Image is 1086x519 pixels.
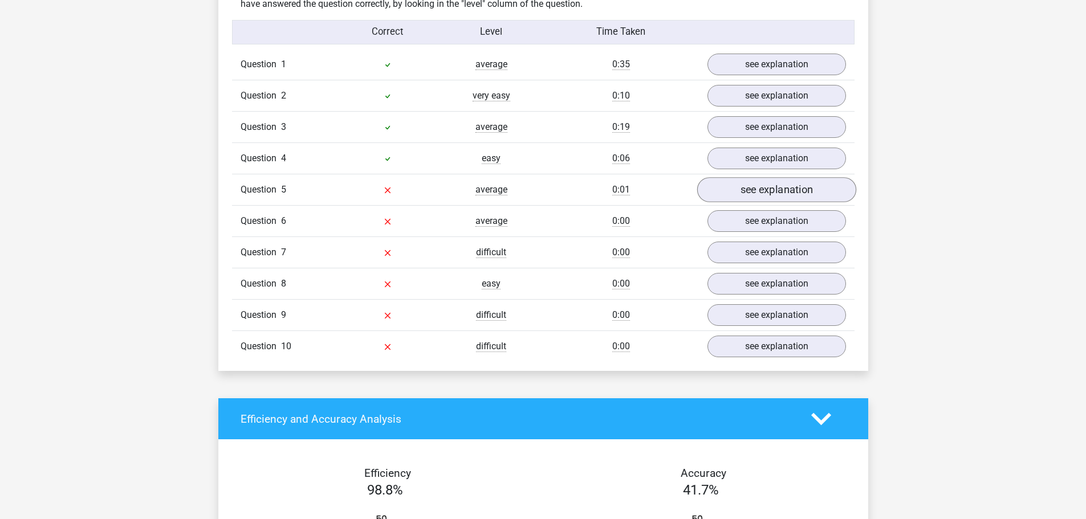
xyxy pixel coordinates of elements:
[281,90,286,101] span: 2
[281,153,286,164] span: 4
[241,214,281,228] span: Question
[707,116,846,138] a: see explanation
[281,278,286,289] span: 8
[612,153,630,164] span: 0:06
[475,215,507,227] span: average
[707,304,846,326] a: see explanation
[241,152,281,165] span: Question
[367,482,403,498] span: 98.8%
[707,148,846,169] a: see explanation
[697,178,856,203] a: see explanation
[473,90,510,101] span: very easy
[612,309,630,321] span: 0:00
[612,341,630,352] span: 0:00
[281,309,286,320] span: 9
[612,90,630,101] span: 0:10
[482,278,501,289] span: easy
[707,336,846,357] a: see explanation
[475,59,507,70] span: average
[241,89,281,103] span: Question
[241,308,281,322] span: Question
[241,340,281,353] span: Question
[683,482,719,498] span: 41.7%
[475,121,507,133] span: average
[543,25,698,39] div: Time Taken
[281,341,291,352] span: 10
[336,25,440,39] div: Correct
[476,341,506,352] span: difficult
[612,215,630,227] span: 0:00
[707,210,846,232] a: see explanation
[476,309,506,321] span: difficult
[475,184,507,195] span: average
[707,54,846,75] a: see explanation
[707,273,846,295] a: see explanation
[241,246,281,259] span: Question
[241,120,281,134] span: Question
[482,153,501,164] span: easy
[707,85,846,107] a: see explanation
[281,247,286,258] span: 7
[612,59,630,70] span: 0:35
[241,183,281,197] span: Question
[241,58,281,71] span: Question
[241,467,535,480] h4: Efficiency
[241,277,281,291] span: Question
[241,412,794,426] h4: Efficiency and Accuracy Analysis
[281,59,286,70] span: 1
[476,247,506,258] span: difficult
[281,184,286,195] span: 5
[556,467,851,480] h4: Accuracy
[281,215,286,226] span: 6
[612,121,630,133] span: 0:19
[440,25,543,39] div: Level
[612,278,630,289] span: 0:00
[707,242,846,263] a: see explanation
[612,184,630,195] span: 0:01
[281,121,286,132] span: 3
[612,247,630,258] span: 0:00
